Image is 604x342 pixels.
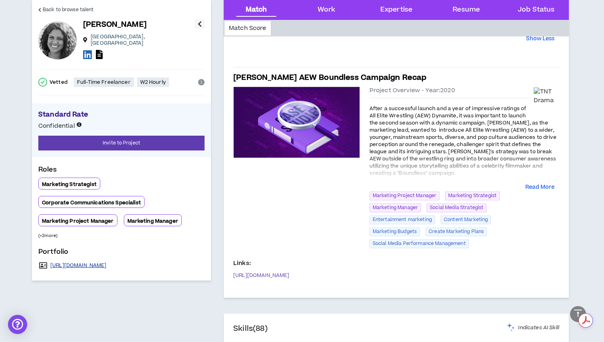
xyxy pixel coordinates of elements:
a: [URL][DOMAIN_NAME] [50,262,107,269]
span: Create Marketing Plans [425,227,487,236]
span: After a successful launch and a year of impressive ratings of All Elite Wrestling (AEW) Dynamite,... [370,105,556,177]
span: Marketing Budgets [370,227,420,236]
p: Marketing Manager [127,218,178,224]
span: Marketing Strategist [445,192,500,200]
button: Invite to Project [38,136,205,150]
span: check-circle [38,78,47,87]
span: Back to browse talent [43,6,93,14]
div: Work [318,5,336,15]
span: vertical-align-top [573,308,583,318]
span: Entertainment marketing [370,215,435,224]
span: Social Media Strategist [427,204,487,212]
p: (+ 2 more) [38,233,58,239]
p: Marketing Project Manager [42,218,114,224]
button: Read More [525,184,554,192]
div: Open Intercom Messenger [8,315,27,334]
h5: [PERSON_NAME] AEW Boundless Campaign Recap [233,72,427,83]
div: Match [246,5,267,15]
p: Standard Rate [38,110,205,122]
span: Marketing Project Manager [370,192,440,200]
div: Christina S. [38,21,77,59]
div: Match Score [225,21,271,36]
p: W2 Hourly [140,79,166,85]
h4: Links: [233,259,251,267]
span: Social Media Performance Management [370,239,469,248]
p: [GEOGRAPHIC_DATA] , [GEOGRAPHIC_DATA] [91,34,195,46]
p: Full-Time Freelancer [77,79,131,85]
p: Portfolio [38,247,205,260]
p: Vetted [50,79,68,85]
p: Marketing Strategist [42,181,97,188]
span: Project Overview - Year: 2020 [370,87,455,95]
div: Job Status [518,5,554,15]
p: [PERSON_NAME] [83,19,147,30]
span: info-circle [198,79,205,85]
p: Roles [38,165,205,178]
button: Show Less [526,35,554,43]
span: Marketing Manager [370,204,421,212]
a: [URL][DOMAIN_NAME] [233,272,290,279]
img: TNT Drama [534,87,559,105]
span: Content Marketing [441,215,491,224]
div: Expertise [380,5,412,15]
div: Resume [453,5,480,15]
h4: Skills (88) [233,323,268,334]
p: Confidential [38,122,81,130]
p: Corporate Communications Specialist [42,200,141,206]
img: project-case-studies-default.jpeg [234,87,360,158]
span: Indicates AI Skill [518,324,559,331]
